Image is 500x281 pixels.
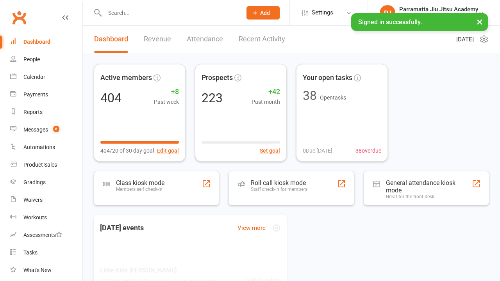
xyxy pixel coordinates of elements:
span: +42 [252,86,280,98]
span: Past month [252,98,280,106]
button: Add [246,6,280,20]
div: Reports [23,109,43,115]
div: Roll call kiosk mode [251,179,307,187]
span: 0 Due [DATE] [303,146,332,155]
span: 404/20 of 30 day goal [100,146,154,155]
div: Parramatta Jiu Jitsu Academy [399,6,478,13]
div: Staff check-in for members [251,187,307,192]
div: Payments [23,91,48,98]
a: Automations [10,139,82,156]
div: 38 [303,89,317,102]
div: Class kiosk mode [116,179,164,187]
div: Assessments [23,232,62,238]
button: Edit goal [157,146,179,155]
span: 38 overdue [355,146,381,155]
span: Signed in successfully. [358,18,422,26]
div: Waivers [23,197,43,203]
div: Tasks [23,249,37,256]
input: Search... [102,7,236,18]
a: Clubworx [9,8,29,27]
a: Gradings [10,174,82,191]
div: Parramatta Jiu Jitsu Academy [399,13,478,20]
a: View more [237,223,266,233]
div: Workouts [23,214,47,221]
a: Payments [10,86,82,103]
span: Prospects [202,72,233,84]
div: People [23,56,40,62]
span: Past week [154,98,179,106]
span: Open tasks [320,94,346,101]
div: Automations [23,144,55,150]
a: What's New [10,261,82,279]
a: Product Sales [10,156,82,174]
a: Workouts [10,209,82,226]
div: Calendar [23,74,45,80]
button: Set goal [260,146,280,155]
span: Little Kids [PERSON_NAME] [100,265,245,276]
span: +8 [154,86,179,98]
a: Dashboard [10,33,82,51]
h3: [DATE] events [94,221,150,235]
span: Active members [100,72,152,84]
a: Tasks [10,244,82,261]
span: 6 [53,126,59,132]
div: 404 [100,92,121,104]
a: Calendar [10,68,82,86]
button: × [473,13,487,30]
a: People [10,51,82,68]
a: Attendance [187,26,223,53]
a: Messages 6 [10,121,82,139]
a: Reports [10,103,82,121]
div: Dashboard [23,39,50,45]
a: Revenue [144,26,171,53]
a: Assessments [10,226,82,244]
a: Recent Activity [239,26,285,53]
div: PJ [380,5,395,21]
span: Settings [312,4,333,21]
a: Dashboard [94,26,128,53]
span: Add [260,10,270,16]
div: Gradings [23,179,46,185]
a: Waivers [10,191,82,209]
div: Members self check-in [116,187,164,192]
span: Your open tasks [303,72,352,84]
div: 223 [202,92,223,104]
div: What's New [23,267,52,273]
span: [DATE] [456,35,474,44]
div: General attendance kiosk mode [386,179,472,194]
div: Messages [23,126,48,133]
div: Product Sales [23,162,57,168]
div: Great for the front desk [386,194,472,199]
